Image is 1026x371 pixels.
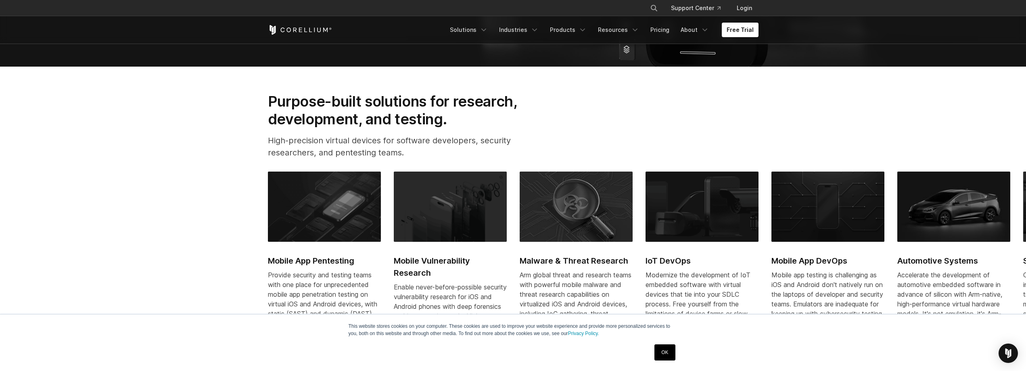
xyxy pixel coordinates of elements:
div: Navigation Menu [445,23,759,37]
a: Free Trial [722,23,759,37]
a: Login [730,1,759,15]
p: Accelerate the development of automotive embedded software in advance of silicon with Arm-native,... [897,270,1010,328]
h2: Automotive Systems [897,255,1010,267]
a: IoT DevOps IoT DevOps Modernize the development of IoT embedded software with virtual devices tha... [646,172,759,357]
button: Search [647,1,661,15]
img: IoT DevOps [646,172,759,242]
img: Automotive Systems [897,172,1010,242]
a: Malware & Threat Research Malware & Threat Research Arm global threat and research teams with pow... [520,172,633,338]
h2: IoT DevOps [646,255,759,267]
img: Mobile App DevOps [771,172,884,242]
a: Pricing [646,23,674,37]
a: Products [545,23,591,37]
a: OK [654,344,675,361]
p: This website stores cookies on your computer. These cookies are used to improve your website expe... [349,323,678,337]
a: Industries [494,23,543,37]
img: Mobile App Pentesting [268,172,381,242]
a: About [676,23,714,37]
h2: Malware & Threat Research [520,255,633,267]
h2: Mobile App DevOps [771,255,884,267]
a: Privacy Policy. [568,331,599,336]
a: Mobile App Pentesting Mobile App Pentesting Provide security and testing teams with one place for... [268,172,381,357]
a: Support Center [664,1,727,15]
p: High-precision virtual devices for software developers, security researchers, and pentesting teams. [268,134,543,159]
a: Resources [593,23,644,37]
a: Mobile Vulnerability Research Mobile Vulnerability Research Enable never-before-possible security... [394,172,507,360]
a: Solutions [445,23,493,37]
a: Corellium Home [268,25,332,35]
img: Mobile Vulnerability Research [394,172,507,242]
img: Malware & Threat Research [520,172,633,242]
div: Navigation Menu [640,1,759,15]
div: Provide security and testing teams with one place for unprecedented mobile app penetration testin... [268,270,381,348]
h2: Purpose-built solutions for research, development, and testing. [268,92,543,128]
div: Modernize the development of IoT embedded software with virtual devices that tie into your SDLC p... [646,270,759,348]
div: Arm global threat and research teams with powerful mobile malware and threat research capabilitie... [520,270,633,328]
h2: Mobile App Pentesting [268,255,381,267]
div: Open Intercom Messenger [999,344,1018,363]
div: Mobile app testing is challenging as iOS and Android don't natively run on the laptops of develop... [771,270,884,348]
div: Enable never-before-possible security vulnerability research for iOS and Android phones with deep... [394,282,507,350]
h2: Mobile Vulnerability Research [394,255,507,279]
